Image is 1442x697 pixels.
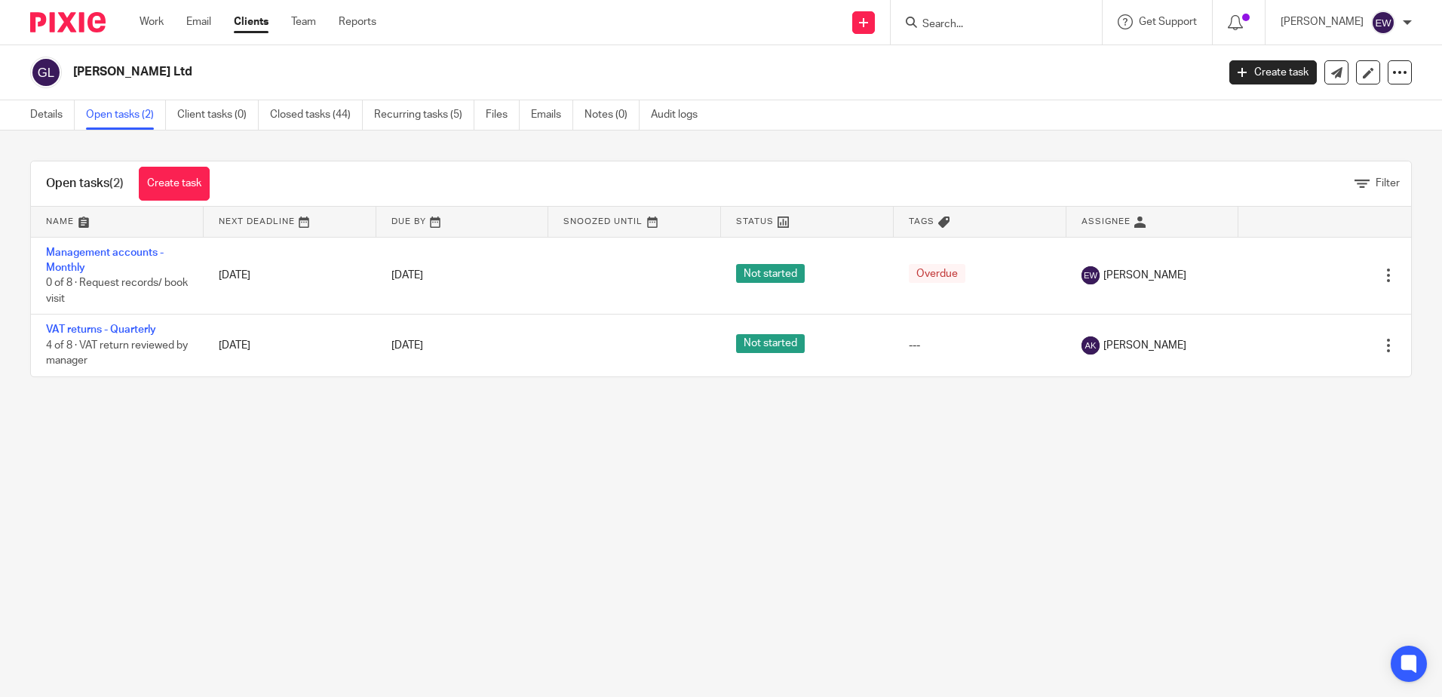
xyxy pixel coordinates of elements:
p: [PERSON_NAME] [1281,14,1364,29]
span: Overdue [909,264,965,283]
a: Work [140,14,164,29]
span: Filter [1376,178,1400,189]
a: Audit logs [651,100,709,130]
span: Get Support [1139,17,1197,27]
span: Tags [909,217,934,226]
a: Client tasks (0) [177,100,259,130]
span: 0 of 8 · Request records/ book visit [46,278,188,304]
span: Status [736,217,774,226]
span: 4 of 8 · VAT return reviewed by manager [46,340,188,367]
span: [DATE] [391,340,423,351]
a: Notes (0) [584,100,640,130]
span: Snoozed Until [563,217,643,226]
input: Search [921,18,1057,32]
a: Details [30,100,75,130]
span: Not started [736,334,805,353]
a: Files [486,100,520,130]
a: Open tasks (2) [86,100,166,130]
h2: [PERSON_NAME] Ltd [73,64,980,80]
img: svg%3E [1371,11,1395,35]
a: Reports [339,14,376,29]
a: Create task [1229,60,1317,84]
a: Recurring tasks (5) [374,100,474,130]
a: Email [186,14,211,29]
img: svg%3E [30,57,62,88]
td: [DATE] [204,237,376,315]
a: VAT returns - Quarterly [46,324,156,335]
a: Emails [531,100,573,130]
a: Create task [139,167,210,201]
a: Team [291,14,316,29]
h1: Open tasks [46,176,124,192]
a: Clients [234,14,268,29]
div: --- [909,338,1051,353]
a: Management accounts - Monthly [46,247,164,273]
td: [DATE] [204,315,376,376]
img: Pixie [30,12,106,32]
img: svg%3E [1081,336,1100,355]
img: svg%3E [1081,266,1100,284]
span: [DATE] [391,270,423,281]
span: (2) [109,177,124,189]
span: [PERSON_NAME] [1103,338,1186,353]
span: Not started [736,264,805,283]
a: Closed tasks (44) [270,100,363,130]
span: [PERSON_NAME] [1103,268,1186,283]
